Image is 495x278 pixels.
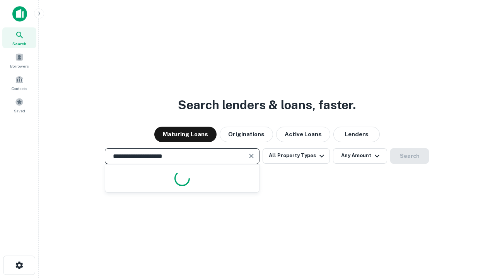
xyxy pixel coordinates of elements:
[12,41,26,47] span: Search
[333,127,380,142] button: Lenders
[2,27,36,48] a: Search
[12,6,27,22] img: capitalize-icon.png
[178,96,356,114] h3: Search lenders & loans, faster.
[246,151,257,161] button: Clear
[154,127,217,142] button: Maturing Loans
[2,72,36,93] a: Contacts
[456,216,495,253] iframe: Chat Widget
[12,85,27,92] span: Contacts
[263,148,330,164] button: All Property Types
[2,50,36,71] a: Borrowers
[276,127,330,142] button: Active Loans
[333,148,387,164] button: Any Amount
[10,63,29,69] span: Borrowers
[2,95,36,115] a: Saved
[14,108,25,114] span: Saved
[220,127,273,142] button: Originations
